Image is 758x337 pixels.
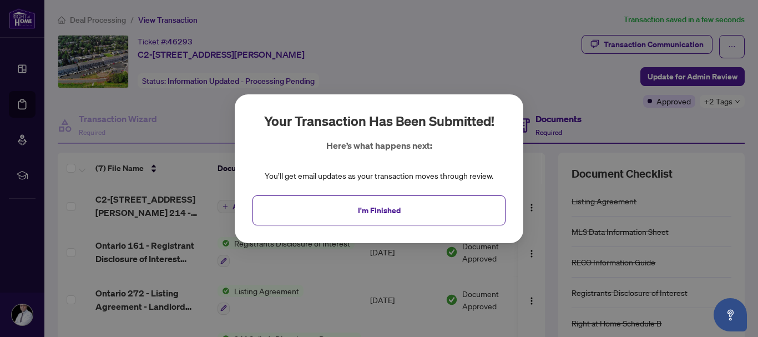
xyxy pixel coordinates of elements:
p: Here’s what happens next: [326,139,432,152]
span: I'm Finished [358,201,401,219]
button: I'm Finished [252,195,506,225]
button: Open asap [714,298,747,331]
div: You’ll get email updates as your transaction moves through review. [265,170,493,182]
h2: Your transaction has been submitted! [264,112,494,130]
